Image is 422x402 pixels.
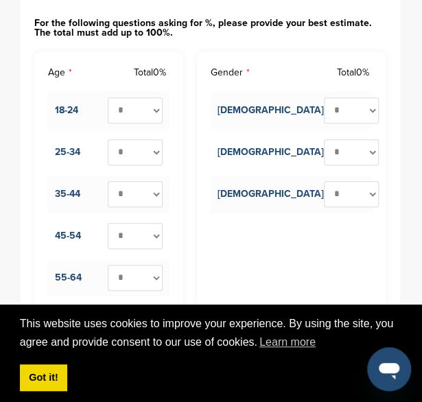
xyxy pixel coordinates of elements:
[20,316,402,353] span: This website uses cookies to improve your experience. By using the site, you agree and provide co...
[356,67,369,78] span: 0%
[55,228,81,244] div: 45-54
[257,332,318,353] a: learn more about cookies
[218,103,324,118] div: [DEMOGRAPHIC_DATA]
[34,19,386,38] label: For the following questions asking for %, please provide your best estimate. The total must add u...
[134,65,169,80] div: Total
[55,270,82,285] div: 55-64
[48,65,72,80] label: Age
[153,67,166,78] span: 0%
[337,65,373,80] div: Total
[55,187,80,202] div: 35-44
[218,145,324,160] div: [DEMOGRAPHIC_DATA]
[55,145,80,160] div: 25-34
[20,364,67,392] a: dismiss cookie message
[211,65,250,80] label: Gender
[218,187,324,202] div: [DEMOGRAPHIC_DATA]
[55,103,78,118] div: 18-24
[367,347,411,391] iframe: Button to launch messaging window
